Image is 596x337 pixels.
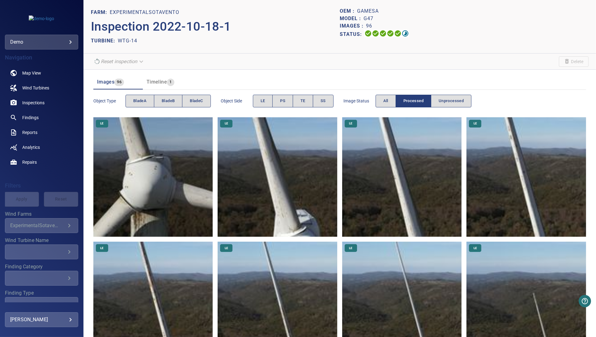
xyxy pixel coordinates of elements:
[376,95,472,107] div: imageStatus
[345,246,356,250] span: LE
[376,95,396,107] button: All
[29,15,54,22] img: demo-logo
[280,97,285,105] span: PS
[22,159,37,165] span: Repairs
[343,98,376,104] span: Image Status
[5,125,78,140] a: reports noActive
[22,70,41,76] span: Map View
[118,37,137,45] p: WTG-14
[221,98,253,104] span: Object Side
[340,15,364,22] p: Model :
[5,80,78,95] a: windturbines noActive
[470,121,481,126] span: LE
[162,97,175,105] span: bladeB
[22,85,49,91] span: Wind Turbines
[93,98,126,104] span: Object type
[96,121,107,126] span: LE
[387,30,394,37] svg: ML Processing 100%
[261,97,265,105] span: LE
[126,95,154,107] button: bladeA
[22,114,39,121] span: Findings
[110,9,179,16] p: ExperimentalSotavento
[439,97,464,105] span: Unprocessed
[383,97,388,105] span: All
[5,212,78,217] label: Wind Farms
[114,79,124,86] span: 96
[97,79,114,85] span: Images
[403,97,424,105] span: Processed
[345,121,356,126] span: LE
[272,95,293,107] button: PS
[10,315,73,325] div: [PERSON_NAME]
[379,30,387,37] svg: Selecting 100%
[5,244,78,259] div: Wind Turbine Name
[366,22,372,30] p: 96
[340,7,357,15] p: OEM :
[5,271,78,286] div: Finding Category
[5,95,78,110] a: inspections noActive
[126,95,211,107] div: objectType
[357,7,379,15] p: Gamesa
[147,79,167,85] span: Timeline
[364,30,372,37] svg: Uploading 100%
[91,9,110,16] p: FARM:
[22,144,40,150] span: Analytics
[372,30,379,37] svg: Data Formatted 100%
[133,97,147,105] span: bladeA
[431,95,471,107] button: Unprocessed
[5,238,78,243] label: Wind Turbine Name
[10,37,73,47] div: demo
[5,140,78,155] a: analytics noActive
[253,95,334,107] div: objectSide
[470,246,481,250] span: LE
[5,218,78,233] div: Wind Farms
[154,95,182,107] button: bladeB
[402,30,409,37] svg: Classification 99%
[5,297,78,312] div: Finding Type
[190,97,203,105] span: bladeC
[91,56,147,67] div: Reset inspection
[340,30,364,39] p: Status:
[321,97,326,105] span: SS
[10,223,66,228] div: ExperimentalSotavento
[91,37,118,45] p: TURBINE:
[394,30,402,37] svg: Matching 100%
[182,95,211,107] button: bladeC
[221,246,232,250] span: LE
[22,129,37,136] span: Reports
[5,54,78,61] h4: Navigation
[5,264,78,269] label: Finding Category
[313,95,334,107] button: SS
[91,56,147,67] div: Unable to reset the inspection due to its current status
[293,95,313,107] button: TE
[5,110,78,125] a: findings noActive
[221,121,232,126] span: LE
[5,183,78,189] h4: Filters
[253,95,273,107] button: LE
[5,35,78,50] div: demo
[5,66,78,80] a: map noActive
[300,97,305,105] span: TE
[167,79,174,86] span: 1
[340,22,366,30] p: Images :
[22,100,45,106] span: Inspections
[96,246,107,250] span: LE
[5,155,78,170] a: repairs noActive
[101,58,137,64] em: Reset inspection
[5,291,78,296] label: Finding Type
[364,15,373,22] p: G47
[559,56,589,67] span: Unable to delete the inspection due to its current status
[396,95,431,107] button: Processed
[91,17,340,36] p: Inspection 2022-10-18-1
